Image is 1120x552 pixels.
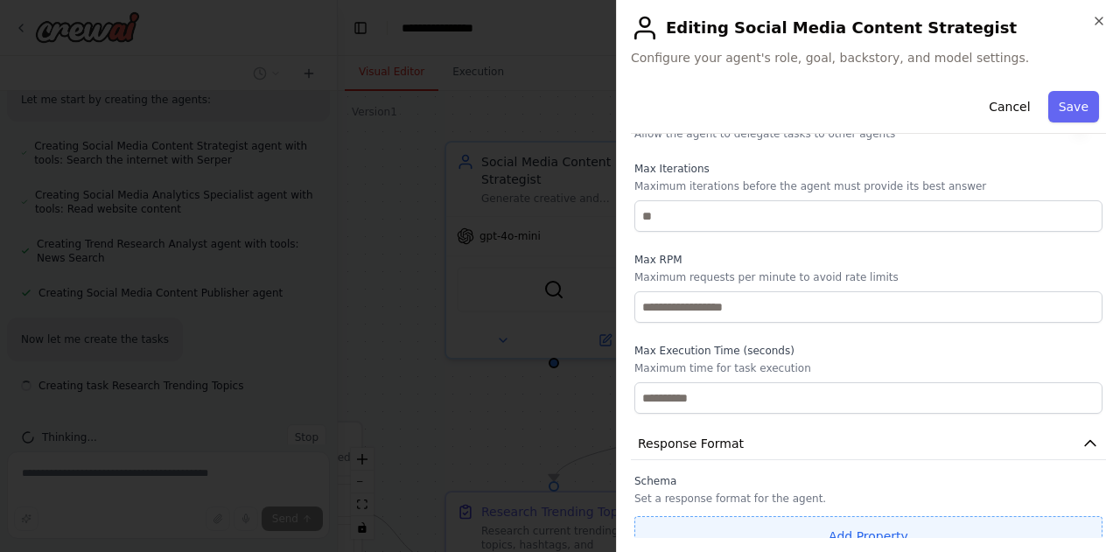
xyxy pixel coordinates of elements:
[634,474,1102,488] label: Schema
[634,127,895,141] p: Allow the agent to delegate tasks to other agents
[638,435,744,452] span: Response Format
[631,428,1106,460] button: Response Format
[634,492,1102,506] p: Set a response format for the agent.
[631,14,1106,42] h2: Editing Social Media Content Strategist
[634,179,1102,193] p: Maximum iterations before the agent must provide its best answer
[634,361,1102,375] p: Maximum time for task execution
[634,253,1102,267] label: Max RPM
[634,270,1102,284] p: Maximum requests per minute to avoid rate limits
[634,344,1102,358] label: Max Execution Time (seconds)
[631,49,1106,66] span: Configure your agent's role, goal, backstory, and model settings.
[1048,91,1099,122] button: Save
[978,91,1040,122] button: Cancel
[634,162,1102,176] label: Max Iterations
